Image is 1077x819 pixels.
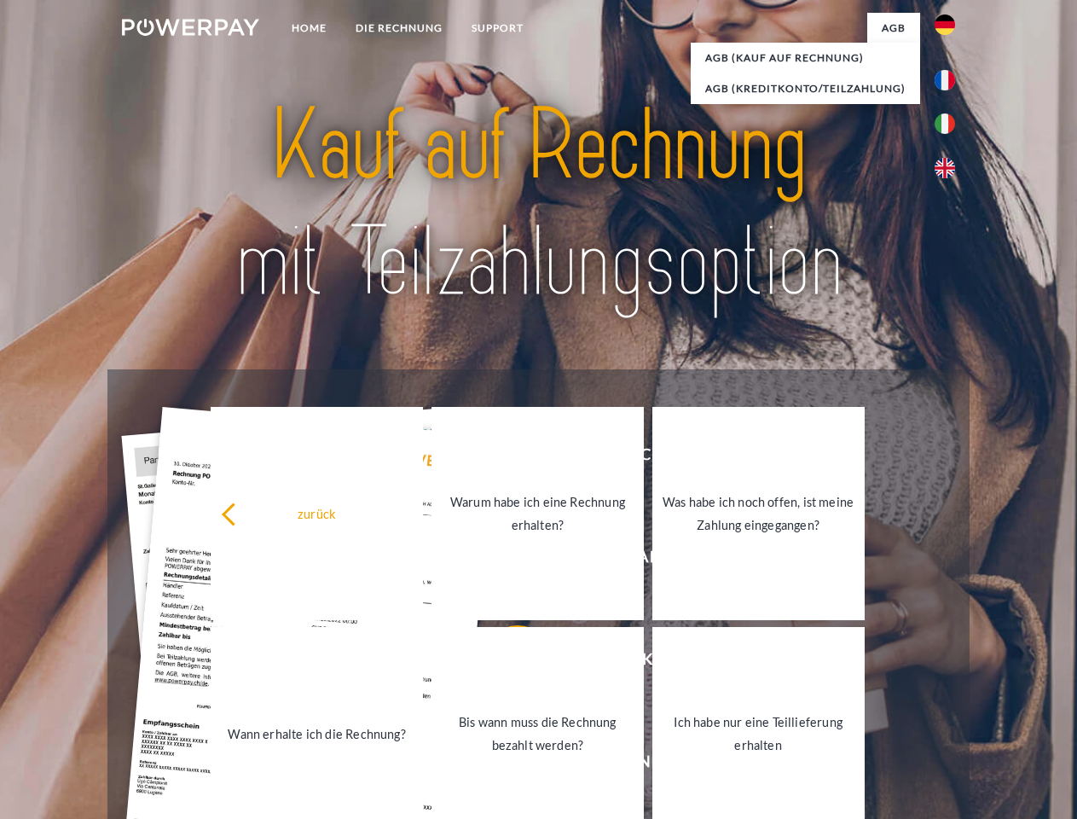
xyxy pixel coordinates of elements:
[652,407,865,620] a: Was habe ich noch offen, ist meine Zahlung eingegangen?
[663,491,854,537] div: Was habe ich noch offen, ist meine Zahlung eingegangen?
[163,82,914,327] img: title-powerpay_de.svg
[663,711,854,757] div: Ich habe nur eine Teillieferung erhalten
[221,722,413,745] div: Wann erhalte ich die Rechnung?
[867,13,920,44] a: agb
[935,158,955,178] img: en
[341,13,457,44] a: DIE RECHNUNG
[442,711,634,757] div: Bis wann muss die Rechnung bezahlt werden?
[691,43,920,73] a: AGB (Kauf auf Rechnung)
[935,70,955,90] img: fr
[221,502,413,525] div: zurück
[122,19,259,36] img: logo-powerpay-white.svg
[277,13,341,44] a: Home
[442,491,634,537] div: Warum habe ich eine Rechnung erhalten?
[935,15,955,35] img: de
[691,73,920,104] a: AGB (Kreditkonto/Teilzahlung)
[935,113,955,134] img: it
[457,13,538,44] a: SUPPORT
